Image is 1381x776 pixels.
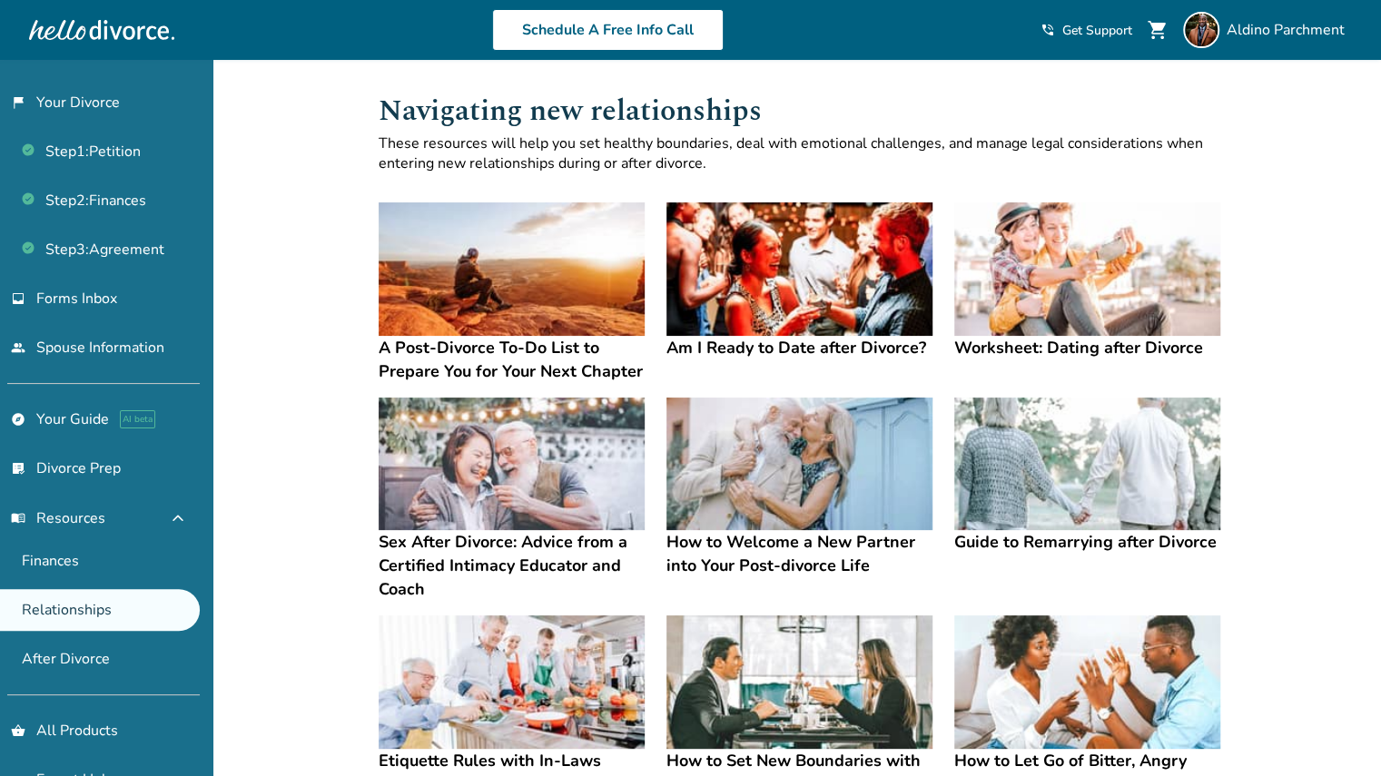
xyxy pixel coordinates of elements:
[1290,689,1381,776] iframe: Chat Widget
[666,615,932,749] img: How to Set New Boundaries with Your Ex
[11,723,25,738] span: shopping_basket
[954,530,1220,554] h4: Guide to Remarrying after Divorce
[666,530,932,577] h4: How to Welcome a New Partner into Your Post-divorce Life
[954,336,1220,359] h4: Worksheet: Dating after Divorce
[379,89,1221,133] h1: Navigating new relationships
[379,202,645,336] img: A Post-Divorce To-Do List to Prepare You for Your Next Chapter
[1147,19,1169,41] span: shopping_cart
[492,9,724,51] a: Schedule A Free Info Call
[379,202,645,383] a: A Post-Divorce To-Do List to Prepare You for Your Next ChapterA Post-Divorce To-Do List to Prepar...
[11,511,25,526] span: menu_book
[954,615,1220,749] img: How to Let Go of Bitter, Angry Feelings toward Your Ex
[120,410,155,428] span: AI beta
[954,398,1220,555] a: Guide to Remarrying after DivorceGuide to Remarrying after Divorce
[11,291,25,306] span: inbox
[666,398,932,531] img: How to Welcome a New Partner into Your Post-divorce Life
[954,202,1220,359] a: Worksheet: Dating after DivorceWorksheet: Dating after Divorce
[379,398,645,531] img: Sex After Divorce: Advice from a Certified Intimacy Educator and Coach
[954,202,1220,336] img: Worksheet: Dating after Divorce
[666,398,932,578] a: How to Welcome a New Partner into Your Post-divorce LifeHow to Welcome a New Partner into Your Po...
[666,202,932,336] img: Am I Ready to Date after Divorce?
[11,461,25,476] span: list_alt_check
[954,398,1220,531] img: Guide to Remarrying after Divorce
[11,95,25,110] span: flag_2
[379,133,1221,173] p: These resources will help you set healthy boundaries, deal with emotional challenges, and manage ...
[11,412,25,427] span: explore
[36,289,117,309] span: Forms Inbox
[1041,23,1055,37] span: phone_in_talk
[1227,20,1352,40] span: Aldino Parchment
[11,340,25,355] span: people
[167,507,189,529] span: expand_less
[1041,22,1132,39] a: phone_in_talkGet Support
[666,202,932,359] a: Am I Ready to Date after Divorce?Am I Ready to Date after Divorce?
[379,530,645,601] h4: Sex After Divorce: Advice from a Certified Intimacy Educator and Coach
[379,398,645,602] a: Sex After Divorce: Advice from a Certified Intimacy Educator and CoachSex After Divorce: Advice f...
[666,336,932,359] h4: Am I Ready to Date after Divorce?
[379,615,645,749] img: Etiquette Rules with In-Laws During and After Divorce
[1062,22,1132,39] span: Get Support
[1183,12,1219,48] img: Aldino Parchment
[11,508,105,528] span: Resources
[379,336,645,383] h4: A Post-Divorce To-Do List to Prepare You for Your Next Chapter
